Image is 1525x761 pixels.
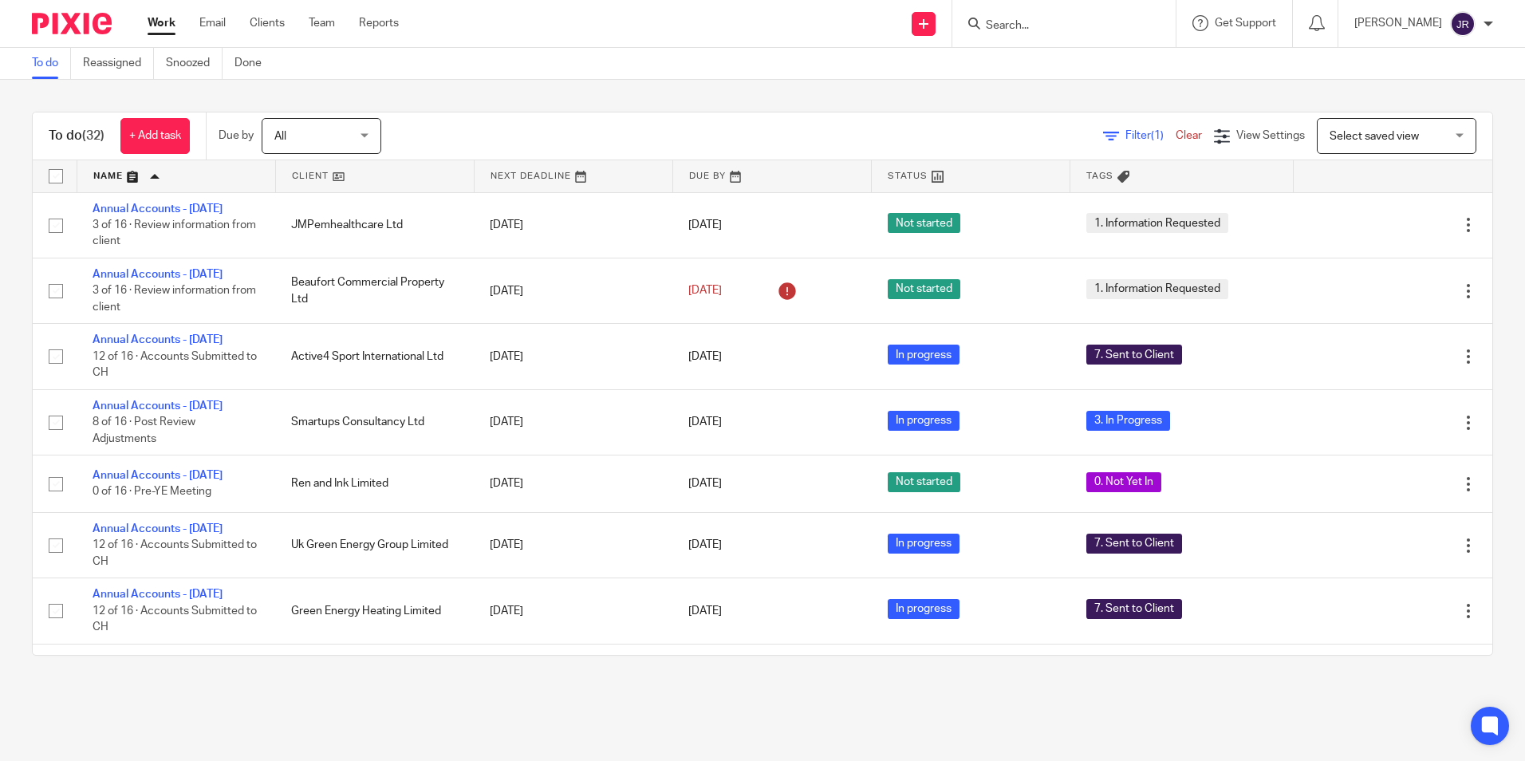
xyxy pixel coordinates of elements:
[888,345,960,365] span: In progress
[275,258,474,323] td: Beaufort Commercial Property Ltd
[1151,130,1164,141] span: (1)
[474,389,672,455] td: [DATE]
[275,324,474,389] td: Active4 Sport International Ltd
[1086,345,1182,365] span: 7. Sent to Client
[32,48,71,79] a: To do
[984,19,1128,34] input: Search
[93,655,223,666] a: Annual Accounts - [DATE]
[888,411,960,431] span: In progress
[688,479,722,490] span: [DATE]
[1086,279,1228,299] span: 1. Information Requested
[82,129,104,142] span: (32)
[93,286,256,313] span: 3 of 16 · Review information from client
[275,512,474,578] td: Uk Green Energy Group Limited
[688,219,722,231] span: [DATE]
[32,13,112,34] img: Pixie
[93,400,223,412] a: Annual Accounts - [DATE]
[93,589,223,600] a: Annual Accounts - [DATE]
[474,258,672,323] td: [DATE]
[93,605,257,633] span: 12 of 16 · Accounts Submitted to CH
[688,605,722,617] span: [DATE]
[888,213,960,233] span: Not started
[166,48,223,79] a: Snoozed
[275,455,474,512] td: Ren and Ink Limited
[474,455,672,512] td: [DATE]
[1086,213,1228,233] span: 1. Information Requested
[1125,130,1176,141] span: Filter
[93,203,223,215] a: Annual Accounts - [DATE]
[199,15,226,31] a: Email
[1330,131,1419,142] span: Select saved view
[888,599,960,619] span: In progress
[93,219,256,247] span: 3 of 16 · Review information from client
[888,472,960,492] span: Not started
[474,512,672,578] td: [DATE]
[1450,11,1476,37] img: svg%3E
[888,534,960,554] span: In progress
[688,417,722,428] span: [DATE]
[359,15,399,31] a: Reports
[49,128,104,144] h1: To do
[688,351,722,362] span: [DATE]
[93,269,223,280] a: Annual Accounts - [DATE]
[275,578,474,644] td: Green Energy Heating Limited
[93,416,195,444] span: 8 of 16 · Post Review Adjustments
[93,351,257,379] span: 12 of 16 · Accounts Submitted to CH
[1236,130,1305,141] span: View Settings
[1086,534,1182,554] span: 7. Sent to Client
[234,48,274,79] a: Done
[250,15,285,31] a: Clients
[93,539,257,567] span: 12 of 16 · Accounts Submitted to CH
[1354,15,1442,31] p: [PERSON_NAME]
[1086,172,1113,180] span: Tags
[688,286,722,297] span: [DATE]
[1215,18,1276,29] span: Get Support
[219,128,254,144] p: Due by
[83,48,154,79] a: Reassigned
[474,644,672,709] td: [DATE]
[93,470,223,481] a: Annual Accounts - [DATE]
[275,389,474,455] td: Smartups Consultancy Ltd
[1086,411,1170,431] span: 3. In Progress
[474,324,672,389] td: [DATE]
[148,15,175,31] a: Work
[888,279,960,299] span: Not started
[120,118,190,154] a: + Add task
[93,523,223,534] a: Annual Accounts - [DATE]
[474,192,672,258] td: [DATE]
[1086,599,1182,619] span: 7. Sent to Client
[688,539,722,550] span: [DATE]
[93,334,223,345] a: Annual Accounts - [DATE]
[275,192,474,258] td: JMPemhealthcare Ltd
[274,131,286,142] span: All
[474,578,672,644] td: [DATE]
[1176,130,1202,141] a: Clear
[93,487,211,498] span: 0 of 16 · Pre-YE Meeting
[309,15,335,31] a: Team
[1086,472,1161,492] span: 0. Not Yet In
[275,644,474,709] td: Nu Rose Tattoos Limited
